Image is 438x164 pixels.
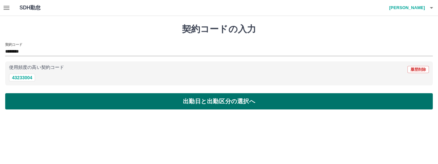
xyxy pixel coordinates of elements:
h2: 契約コード [5,42,22,47]
h1: 契約コードの入力 [5,24,433,35]
button: 43233004 [9,74,35,82]
button: 履歴削除 [407,66,429,73]
button: 出勤日と出勤区分の選択へ [5,93,433,109]
p: 使用頻度の高い契約コード [9,65,64,70]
